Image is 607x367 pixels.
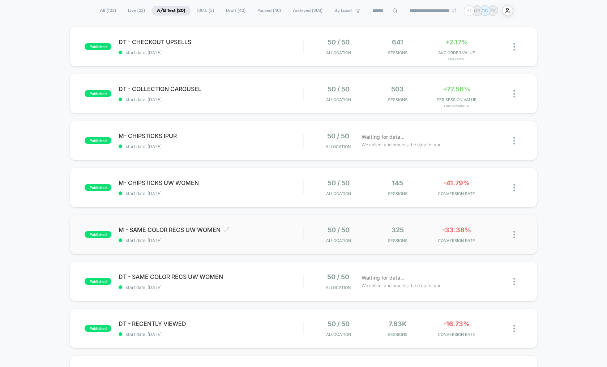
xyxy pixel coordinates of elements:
[392,226,404,234] span: 325
[119,50,303,55] span: start date: [DATE]
[326,285,351,290] span: Allocation
[389,320,407,328] span: 7.83k
[482,8,488,13] p: OC
[429,50,484,55] span: AVG ORDER VALUE
[429,191,484,196] span: CONVERSION RATE
[85,231,111,238] span: published
[119,38,303,46] span: DT - CHECKOUT UPSELLS
[513,184,515,191] img: close
[119,238,303,243] span: start date: [DATE]
[513,278,515,285] img: close
[328,320,350,328] span: 50 / 50
[119,285,303,290] span: start date: [DATE]
[443,85,470,93] span: +77.56%
[392,179,403,187] span: 145
[464,5,474,16] div: + 1
[119,320,303,327] span: DT - RECENTLY VIEWED
[370,97,425,102] span: Sessions
[443,320,470,328] span: -16.73%
[429,97,484,102] span: PER SESSION VALUE
[119,191,303,196] span: start date: [DATE]
[429,332,484,337] span: CONVERSION RATE
[326,97,351,102] span: Allocation
[328,179,350,187] span: 50 / 50
[85,325,111,332] span: published
[85,43,111,50] span: published
[85,90,111,97] span: published
[85,184,111,191] span: published
[326,191,351,196] span: Allocation
[445,38,468,46] span: +2.17%
[94,6,121,16] span: All ( 103 )
[513,43,515,51] img: close
[328,85,350,93] span: 50 / 50
[370,332,425,337] span: Sessions
[287,6,328,16] span: Archived ( 308 )
[429,57,484,61] span: for LARGE
[429,104,484,108] span: for CAROUSEL S
[151,6,191,16] span: A/B Test ( 20 )
[334,8,352,13] span: By Label
[192,6,219,16] span: 100% ( 3 )
[443,179,470,187] span: -41.79%
[370,191,425,196] span: Sessions
[119,179,303,186] span: M- CHIPSTICKS UW WOMEN
[328,226,350,234] span: 50 / 50
[326,50,351,55] span: Allocation
[328,38,350,46] span: 50 / 50
[362,282,441,289] span: We collect and process the data for you
[119,85,303,92] span: DT - COLLECTION CAROUSEL
[442,226,471,234] span: -33.38%
[429,238,484,243] span: CONVERSION RATE
[252,6,286,16] span: Paused ( 40 )
[513,137,515,144] img: close
[513,325,515,332] img: close
[362,141,441,148] span: We collect and process the data for you
[490,8,496,13] p: EV
[119,332,303,337] span: start date: [DATE]
[119,132,303,139] span: M- CHIPSTICKS IPUR
[123,6,150,16] span: Live ( 23 )
[327,132,349,140] span: 50 / 50
[370,50,425,55] span: Sessions
[119,97,303,102] span: start date: [DATE]
[513,90,515,98] img: close
[326,238,351,243] span: Allocation
[85,137,111,144] span: published
[326,144,351,149] span: Allocation
[362,274,405,282] span: Waiting for data...
[392,38,403,46] span: 641
[362,133,405,141] span: Waiting for data...
[513,231,515,238] img: close
[327,273,349,281] span: 50 / 50
[85,278,111,285] span: published
[119,273,303,280] span: DT - SAME COLOR RECS UW WOMEN
[119,144,303,149] span: start date: [DATE]
[119,226,303,233] span: M - SAME COLOR RECS UW WOMEN
[370,238,425,243] span: Sessions
[391,85,404,93] span: 503
[326,332,351,337] span: Allocation
[474,8,480,13] p: GR
[221,6,251,16] span: Draft ( 40 )
[452,8,456,13] img: end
